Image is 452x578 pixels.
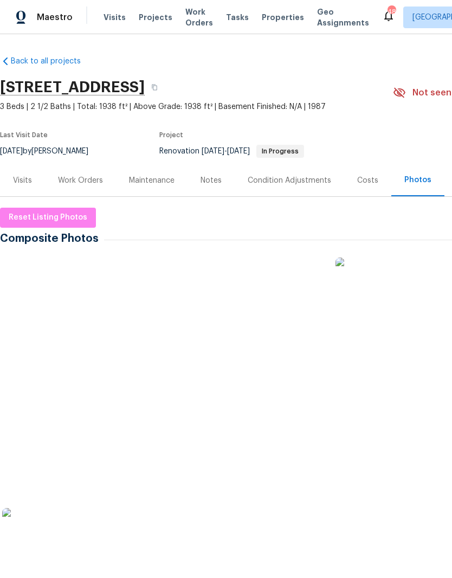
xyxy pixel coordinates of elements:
span: Renovation [159,147,304,155]
div: 48 [388,7,395,17]
span: [DATE] [227,147,250,155]
span: Maestro [37,12,73,23]
span: Visits [104,12,126,23]
div: Visits [13,175,32,186]
div: Costs [357,175,378,186]
span: Project [159,132,183,138]
div: Work Orders [58,175,103,186]
span: In Progress [257,148,303,155]
div: Notes [201,175,222,186]
span: - [202,147,250,155]
span: Properties [262,12,304,23]
div: Maintenance [129,175,175,186]
button: Copy Address [145,78,164,97]
span: Geo Assignments [317,7,369,28]
span: Projects [139,12,172,23]
span: Work Orders [185,7,213,28]
div: Photos [404,175,431,185]
div: Condition Adjustments [248,175,331,186]
span: Reset Listing Photos [9,211,87,224]
span: [DATE] [202,147,224,155]
span: Tasks [226,14,249,21]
